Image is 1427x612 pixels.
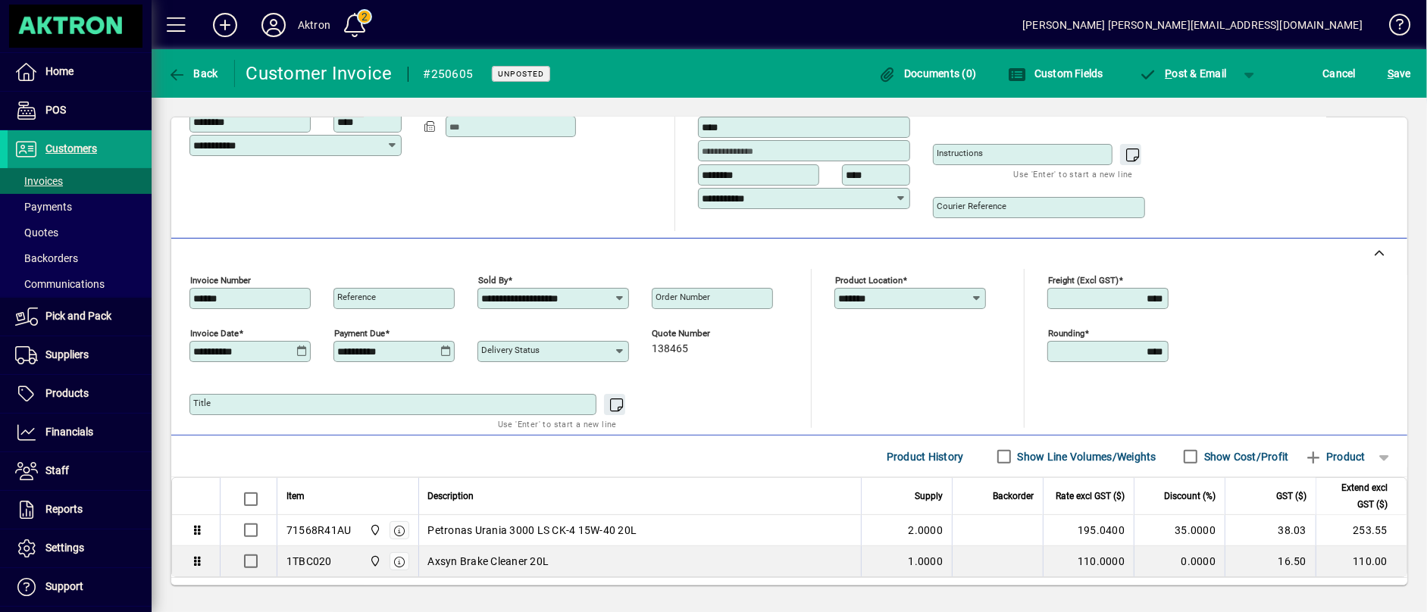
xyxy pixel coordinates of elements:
span: Staff [45,464,69,476]
span: Settings [45,542,84,554]
span: Quotes [15,226,58,239]
a: POS [8,92,152,130]
button: Post & Email [1131,60,1235,87]
div: Aktron [298,13,330,37]
a: Pick and Pack [8,298,152,336]
span: Payments [15,201,72,213]
a: Settings [8,529,152,567]
mat-label: Rounding [1048,328,1084,339]
span: GST ($) [1276,488,1307,504]
span: Item [286,488,305,504]
span: POS [45,104,66,116]
button: Product [1297,443,1373,470]
td: 35.0000 [1134,515,1225,546]
span: Home [45,65,74,77]
app-page-header-button: Back [152,60,235,87]
span: S [1388,67,1394,80]
span: Communications [15,278,105,290]
span: 1.0000 [909,554,944,569]
mat-label: Payment due [334,328,385,339]
button: Profile [249,11,298,39]
mat-label: Delivery status [481,345,540,355]
mat-label: Product location [835,275,903,286]
span: Extend excl GST ($) [1325,479,1388,513]
td: 0.0000 [1134,546,1225,576]
button: Documents (0) [875,60,981,87]
a: Support [8,568,152,606]
div: Customer Invoice [246,61,393,86]
div: #250605 [424,62,474,86]
a: Backorders [8,245,152,271]
span: Reports [45,503,83,515]
span: Products [45,387,89,399]
span: 2.0000 [909,523,944,538]
mat-label: Reference [337,292,376,302]
span: Pick and Pack [45,310,111,322]
span: Product [1304,445,1366,469]
a: Payments [8,194,152,220]
button: Cancel [1319,60,1360,87]
span: Customers [45,142,97,155]
span: Central [365,553,383,570]
span: Central [365,522,383,539]
button: Product History [881,443,970,470]
span: Description [428,488,474,504]
button: Save [1384,60,1415,87]
label: Show Cost/Profit [1201,449,1289,464]
span: Financials [45,426,93,438]
span: Quote number [652,329,743,339]
a: Communications [8,271,152,297]
button: Add [201,11,249,39]
span: ave [1388,61,1411,86]
div: 71568R41AU [286,523,352,538]
div: [PERSON_NAME] [PERSON_NAME][EMAIL_ADDRESS][DOMAIN_NAME] [1022,13,1363,37]
td: 16.50 [1225,546,1316,576]
label: Show Line Volumes/Weights [1015,449,1156,464]
div: 1TBC020 [286,554,332,569]
a: Invoices [8,168,152,194]
mat-label: Courier Reference [937,201,1006,211]
span: Unposted [498,69,544,79]
a: Reports [8,491,152,529]
span: Custom Fields [1008,67,1103,80]
mat-label: Invoice number [190,275,251,286]
span: Backorder [993,488,1034,504]
mat-label: Order number [656,292,710,302]
mat-label: Freight (excl GST) [1048,275,1119,286]
mat-hint: Use 'Enter' to start a new line [1014,165,1133,183]
span: Discount (%) [1164,488,1216,504]
button: Custom Fields [1004,60,1107,87]
div: 195.0400 [1053,523,1125,538]
a: Staff [8,452,152,490]
a: Quotes [8,220,152,245]
span: Axsyn Brake Cleaner 20L [428,554,549,569]
td: 253.55 [1316,515,1407,546]
a: Suppliers [8,336,152,374]
span: 138465 [652,343,688,355]
span: Documents (0) [878,67,977,80]
span: Back [167,67,218,80]
mat-label: Title [193,398,211,408]
button: Back [164,60,222,87]
a: Financials [8,414,152,451]
div: 110.0000 [1053,554,1125,569]
a: Products [8,375,152,413]
mat-label: Sold by [478,275,508,286]
a: Home [8,53,152,91]
a: Knowledge Base [1378,3,1408,52]
span: P [1166,67,1172,80]
span: Support [45,580,83,592]
mat-label: Invoice date [190,328,239,339]
span: Invoices [15,175,63,187]
mat-label: Instructions [937,148,983,158]
td: 38.03 [1225,515,1316,546]
span: Suppliers [45,348,89,361]
span: Cancel [1323,61,1357,86]
span: Backorders [15,252,78,264]
span: Product History [887,445,964,469]
span: Supply [915,488,943,504]
span: ost & Email [1139,67,1227,80]
mat-hint: Use 'Enter' to start a new line [498,415,617,432]
span: Petronas Urania 3000 LS CK-4 15W-40 20L [428,523,637,538]
span: Rate excl GST ($) [1056,488,1125,504]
